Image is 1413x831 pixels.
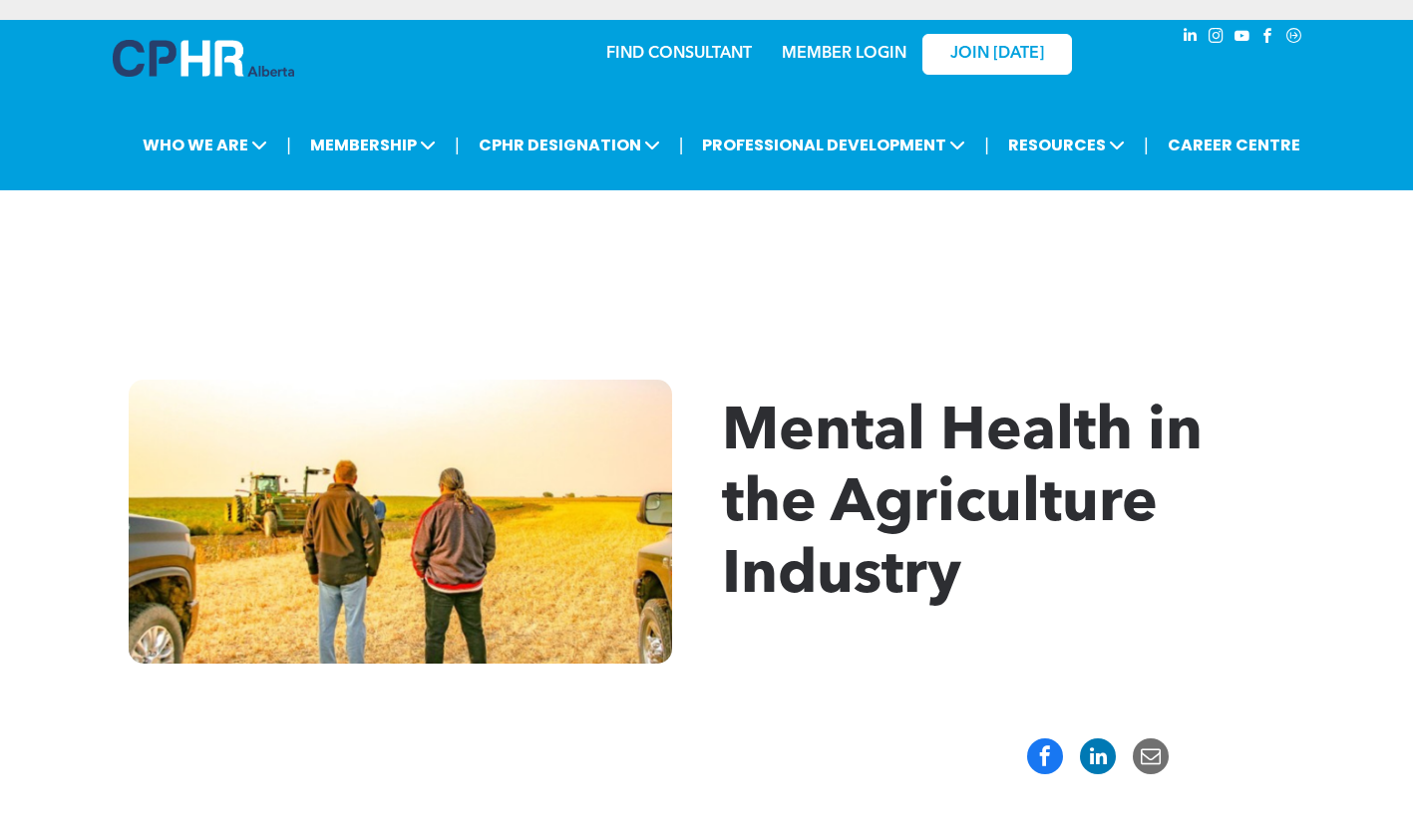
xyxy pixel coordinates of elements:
[113,40,294,77] img: A blue and white logo for cp alberta
[286,125,291,165] li: |
[606,46,752,62] a: FIND CONSULTANT
[722,404,1203,607] span: Mental Health in the Agriculture Industry
[1180,25,1202,52] a: linkedin
[1206,25,1228,52] a: instagram
[1144,125,1149,165] li: |
[1162,127,1306,163] a: CAREER CENTRE
[1257,25,1279,52] a: facebook
[950,45,1044,64] span: JOIN [DATE]
[304,127,442,163] span: MEMBERSHIP
[782,46,906,62] a: MEMBER LOGIN
[679,125,684,165] li: |
[922,34,1072,75] a: JOIN [DATE]
[1232,25,1253,52] a: youtube
[1283,25,1305,52] a: Social network
[455,125,460,165] li: |
[696,127,971,163] span: PROFESSIONAL DEVELOPMENT
[1002,127,1131,163] span: RESOURCES
[473,127,666,163] span: CPHR DESIGNATION
[984,125,989,165] li: |
[137,127,273,163] span: WHO WE ARE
